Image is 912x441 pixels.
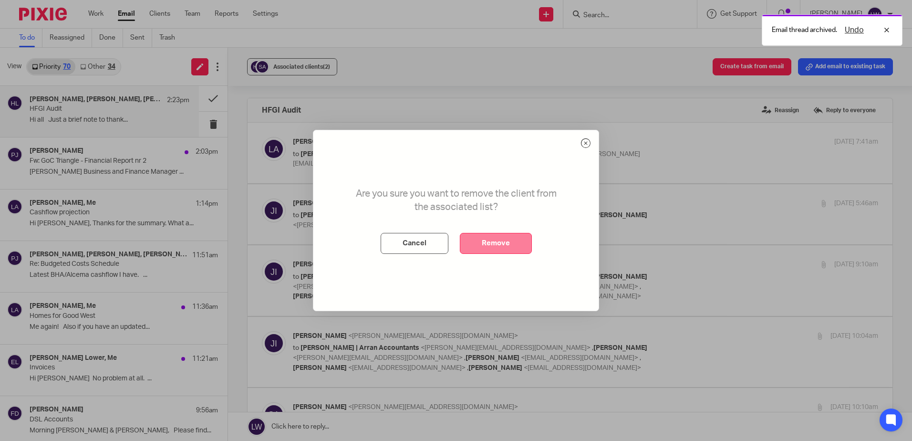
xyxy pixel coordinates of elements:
button: Cancel [381,233,448,254]
p: Email thread archived. [772,25,837,35]
button: Remove [460,233,532,254]
button: Undo [842,24,867,36]
p: Are you sure you want to remove the client from the associated list? [354,187,558,214]
a: YouTube [55,214,80,221]
a: Facebook [26,214,54,221]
